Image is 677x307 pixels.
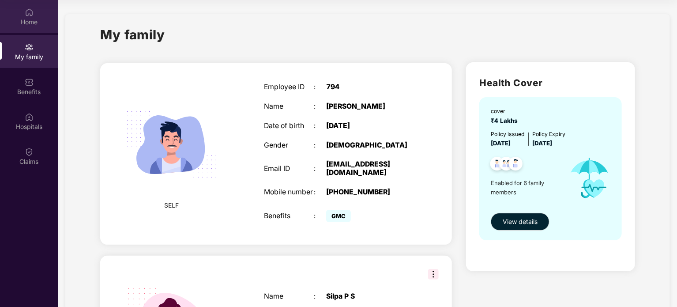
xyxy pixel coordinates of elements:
div: : [314,102,326,111]
div: Name [264,292,314,301]
div: 794 [326,83,414,91]
div: Silpa P S [326,292,414,301]
span: ₹4 Lakhs [491,117,521,124]
div: Policy Expiry [532,130,565,138]
div: : [314,83,326,91]
span: [DATE] [491,140,511,147]
div: Name [264,102,314,111]
div: : [314,165,326,173]
div: : [314,122,326,130]
div: cover [491,107,521,115]
img: svg+xml;base64,PHN2ZyBpZD0iSG9zcGl0YWxzIiB4bWxucz0iaHR0cDovL3d3dy53My5vcmcvMjAwMC9zdmciIHdpZHRoPS... [25,113,34,121]
img: icon [562,148,617,208]
div: Policy issued [491,130,525,138]
div: Gender [264,141,314,150]
span: SELF [165,201,179,210]
div: [DEMOGRAPHIC_DATA] [326,141,414,150]
span: View details [503,217,538,227]
img: svg+xml;base64,PHN2ZyB4bWxucz0iaHR0cDovL3d3dy53My5vcmcvMjAwMC9zdmciIHdpZHRoPSI0OC45NDMiIGhlaWdodD... [505,154,527,176]
h1: My family [100,25,165,45]
img: svg+xml;base64,PHN2ZyB3aWR0aD0iMzIiIGhlaWdodD0iMzIiIHZpZXdCb3g9IjAgMCAzMiAzMiIgZmlsbD0ibm9uZSIgeG... [428,269,439,280]
img: svg+xml;base64,PHN2ZyB4bWxucz0iaHR0cDovL3d3dy53My5vcmcvMjAwMC9zdmciIHdpZHRoPSI0OC45MTUiIGhlaWdodD... [496,154,517,176]
div: [PERSON_NAME] [326,102,414,111]
div: Date of birth [264,122,314,130]
span: [DATE] [532,140,552,147]
button: View details [491,213,549,231]
div: Benefits [264,212,314,220]
div: Mobile number [264,188,314,197]
div: : [314,212,326,220]
div: [EMAIL_ADDRESS][DOMAIN_NAME] [326,160,414,177]
div: Email ID [264,165,314,173]
div: : [314,188,326,197]
div: [DATE] [326,122,414,130]
span: GMC [326,210,351,222]
img: svg+xml;base64,PHN2ZyB3aWR0aD0iMjAiIGhlaWdodD0iMjAiIHZpZXdCb3g9IjAgMCAyMCAyMCIgZmlsbD0ibm9uZSIgeG... [25,43,34,52]
img: svg+xml;base64,PHN2ZyBpZD0iQ2xhaW0iIHhtbG5zPSJodHRwOi8vd3d3LnczLm9yZy8yMDAwL3N2ZyIgd2lkdGg9IjIwIi... [25,148,34,156]
img: svg+xml;base64,PHN2ZyBpZD0iQmVuZWZpdHMiIHhtbG5zPSJodHRwOi8vd3d3LnczLm9yZy8yMDAwL3N2ZyIgd2lkdGg9Ij... [25,78,34,87]
img: svg+xml;base64,PHN2ZyB4bWxucz0iaHR0cDovL3d3dy53My5vcmcvMjAwMC9zdmciIHdpZHRoPSI0OC45NDMiIGhlaWdodD... [486,154,508,176]
div: : [314,292,326,301]
div: [PHONE_NUMBER] [326,188,414,197]
div: Employee ID [264,83,314,91]
img: svg+xml;base64,PHN2ZyBpZD0iSG9tZSIgeG1sbnM9Imh0dHA6Ly93d3cudzMub3JnLzIwMDAvc3ZnIiB3aWR0aD0iMjAiIG... [25,8,34,17]
span: Enabled for 6 family members [491,178,561,197]
img: svg+xml;base64,PHN2ZyB4bWxucz0iaHR0cDovL3d3dy53My5vcmcvMjAwMC9zdmciIHdpZHRoPSIyMjQiIGhlaWdodD0iMT... [116,88,228,201]
div: : [314,141,326,150]
h2: Health Cover [479,76,622,90]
